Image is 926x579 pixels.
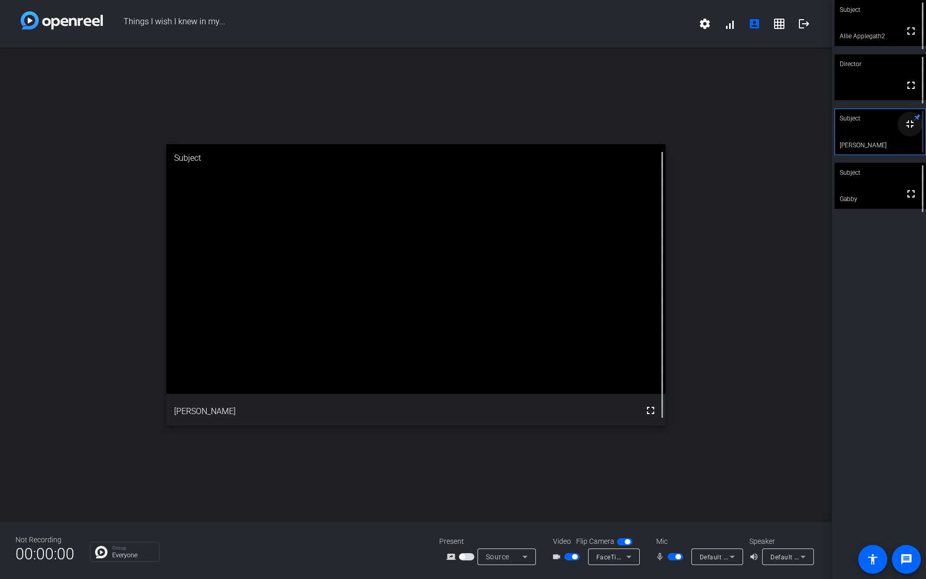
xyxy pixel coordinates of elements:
div: Mic [646,536,749,547]
mat-icon: fullscreen [644,404,657,417]
span: Video [553,536,571,547]
mat-icon: screen_share_outline [446,551,459,563]
p: Everyone [112,552,154,558]
mat-icon: videocam_outline [552,551,564,563]
div: Subject [835,109,926,128]
span: Flip Camera [576,536,614,547]
mat-icon: logout [798,18,810,30]
span: Things I wish I knew in my... [103,11,692,36]
span: FaceTime HD Camera (Built-in) (05ac:8514) [596,553,729,561]
mat-icon: grid_on [773,18,785,30]
mat-icon: volume_up [749,551,762,563]
div: Subject [166,144,666,172]
mat-icon: account_box [748,18,761,30]
div: Present [439,536,543,547]
mat-icon: fullscreen [905,188,917,200]
div: Speaker [749,536,811,547]
span: Source [486,553,510,561]
mat-icon: fullscreen_exit [904,118,916,130]
mat-icon: mic_none [655,551,668,563]
mat-icon: accessibility [867,553,879,566]
img: white-gradient.svg [21,11,103,29]
div: Director [835,54,926,74]
span: 00:00:00 [16,541,74,567]
img: Chat Icon [95,546,107,558]
div: Not Recording [16,535,74,545]
mat-icon: fullscreen [905,25,917,37]
mat-icon: settings [699,18,711,30]
p: Group [112,545,154,551]
mat-icon: fullscreen [905,79,917,92]
span: Default - AirPods [700,553,751,561]
button: signal_cellular_alt [717,11,742,36]
div: Subject [835,163,926,182]
span: Default - AirPods [770,553,822,561]
mat-icon: message [900,553,913,566]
